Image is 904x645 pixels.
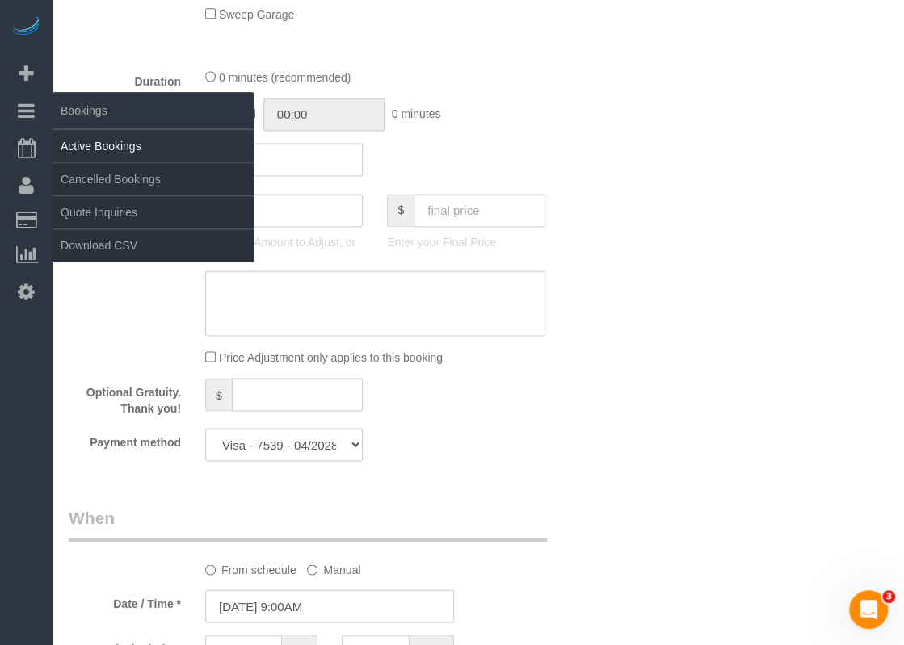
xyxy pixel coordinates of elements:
label: Payment method [57,428,193,450]
a: Download CSV [53,229,254,262]
a: Cancelled Bookings [53,163,254,195]
span: 0 minutes [392,107,441,119]
img: Automaid Logo [10,16,42,39]
input: From schedule [205,564,216,575]
label: Manual [307,555,360,577]
input: Manual [307,564,317,575]
a: Quote Inquiries [53,196,254,228]
iframe: Intercom live chat [849,590,888,629]
span: Price Adjustment only applies to this booking [219,351,443,364]
label: Date / Time * [57,589,193,611]
legend: When [69,505,547,542]
p: Enter your Final Price [387,234,545,250]
label: Optional Gratuity. Thank you! [57,378,193,416]
label: Duration [57,68,193,90]
a: Active Bookings [53,130,254,162]
span: Sweep Garage [219,8,294,21]
label: From schedule [205,555,296,577]
span: 3 [882,590,895,603]
span: $ [387,194,414,227]
p: Enter the Amount to Adjust, or [205,234,363,250]
span: Bookings [53,92,254,129]
input: MM/DD/YYYY HH:MM [205,589,454,622]
input: final price [414,194,545,227]
span: $ [205,378,232,411]
ul: Bookings [53,129,254,262]
span: 0 minutes (recommended) [219,71,351,84]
